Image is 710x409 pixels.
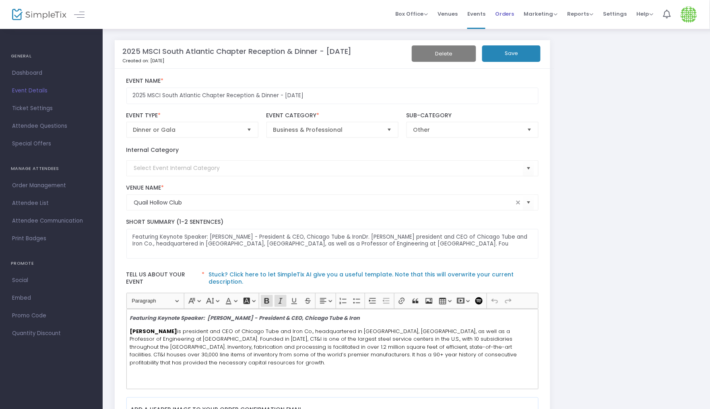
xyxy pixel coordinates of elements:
h4: GENERAL [11,48,92,64]
button: Save [482,45,541,62]
strong: [PERSON_NAME] [130,327,177,335]
span: Quantity Discount [12,328,91,339]
button: Select [524,122,535,137]
span: Embed [12,293,91,303]
button: Paragraph [128,295,182,307]
label: Internal Category [126,146,179,154]
span: Social [12,275,91,286]
button: Select [523,194,534,211]
span: Attendee Communication [12,216,91,226]
span: Dinner or Gala [133,126,241,134]
button: Select [523,160,534,176]
div: Editor toolbar [126,293,539,309]
h4: MANAGE ATTENDEES [11,161,92,177]
span: Event Details [12,86,91,96]
button: Select [384,122,395,137]
span: Events [467,4,485,24]
label: Venue Name [126,184,539,192]
input: Select Event Internal Category [134,164,523,172]
span: Box Office [395,10,428,18]
button: Select [244,122,255,137]
span: Dashboard [12,68,91,78]
m-panel-title: 2025 MSCI South Atlantic Chapter Reception & Dinner - [DATE] [122,46,352,57]
span: Special Offers [12,139,91,149]
strong: Featuring Keynote Speaker: [PERSON_NAME] - President & CEO, Chicago Tube & Iron [130,314,360,322]
p: Created on: [DATE] [122,57,402,64]
span: Venues [438,4,458,24]
span: Order Management [12,180,91,191]
span: Promo Code [12,311,91,321]
label: Tell us about your event [122,267,543,293]
span: Other [413,126,521,134]
span: Help [637,10,654,18]
label: Sub-Category [407,112,539,119]
button: Delete [412,45,476,62]
label: Event Name [126,78,539,85]
span: is president and CEO of Chicago Tube and Iron Co., headquartered in [GEOGRAPHIC_DATA], [GEOGRAPHI... [130,327,517,366]
label: Event Category [266,112,399,119]
span: Attendee Questions [12,121,91,131]
input: Select Venue [134,198,514,207]
input: Enter Event Name [126,88,539,104]
span: Reports [568,10,594,18]
span: Ticket Settings [12,103,91,114]
span: Settings [603,4,627,24]
span: Short Summary (1-2 Sentences) [126,218,224,226]
span: Orders [495,4,514,24]
span: Business & Professional [273,126,381,134]
h4: PROMOTE [11,256,92,272]
span: Marketing [524,10,558,18]
span: Attendee List [12,198,91,209]
span: Paragraph [132,296,173,306]
span: clear [513,198,523,207]
div: Rich Text Editor, main [126,309,539,389]
label: Event Type [126,112,259,119]
a: Stuck? Click here to let SimpleTix AI give you a useful template. Note that this will overwrite y... [208,270,514,286]
span: Print Badges [12,233,91,244]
